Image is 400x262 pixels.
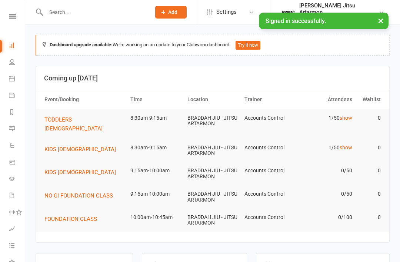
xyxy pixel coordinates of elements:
[340,115,352,121] a: show
[281,5,296,20] img: thumb_image1701639914.png
[50,42,113,47] strong: Dashboard upgrade available:
[44,116,103,132] span: TODDLERS [DEMOGRAPHIC_DATA]
[44,145,121,154] button: KIDS [DEMOGRAPHIC_DATA]
[44,7,146,17] input: Search...
[236,41,260,50] button: Try it now
[44,74,381,82] h3: Coming up [DATE]
[298,139,355,156] td: 1/50
[44,216,97,222] span: FOUNDATION CLASS
[216,4,237,20] span: Settings
[44,115,124,133] button: TODDLERS [DEMOGRAPHIC_DATA]
[9,221,26,238] a: Assessments
[184,90,241,109] th: Location
[127,162,184,179] td: 9:15am-10:00am
[298,162,355,179] td: 0/50
[127,109,184,127] td: 8:30am-9:15am
[184,185,241,209] td: BRADDAH JIU - JITSU ARTARMON
[127,139,184,156] td: 8:30am-9:15am
[184,139,241,162] td: BRADDAH JIU - JITSU ARTARMON
[127,185,184,203] td: 9:15am-10:00am
[44,215,102,223] button: FOUNDATION CLASS
[44,168,121,177] button: KIDS [DEMOGRAPHIC_DATA]
[44,192,113,199] span: NO GI FOUNDATION CLASS
[36,35,390,56] div: We're working on an update to your Clubworx dashboard.
[298,185,355,203] td: 0/50
[241,139,298,156] td: Accounts Control
[9,105,26,121] a: Reports
[44,191,118,200] button: NO GI FOUNDATION CLASS
[9,54,26,71] a: People
[356,90,384,109] th: Waitlist
[127,209,184,226] td: 10:00am-10:45am
[184,209,241,232] td: BRADDAH JIU - JITSU ARTARMON
[241,209,298,226] td: Accounts Control
[299,2,379,16] div: [PERSON_NAME] Jitsu Artarmon
[155,6,187,19] button: Add
[9,38,26,54] a: Dashboard
[9,155,26,171] a: Product Sales
[298,109,355,127] td: 1/50
[356,139,384,156] td: 0
[241,185,298,203] td: Accounts Control
[184,162,241,185] td: BRADDAH JIU - JITSU ARTARMON
[241,162,298,179] td: Accounts Control
[356,209,384,226] td: 0
[41,90,127,109] th: Event/Booking
[340,145,352,150] a: show
[44,146,116,153] span: KIDS [DEMOGRAPHIC_DATA]
[356,109,384,127] td: 0
[9,71,26,88] a: Calendar
[44,169,116,176] span: KIDS [DEMOGRAPHIC_DATA]
[127,90,184,109] th: Time
[298,90,355,109] th: Attendees
[356,185,384,203] td: 0
[9,88,26,105] a: Payments
[356,162,384,179] td: 0
[374,13,387,29] button: ×
[266,17,326,24] span: Signed in successfully.
[241,109,298,127] td: Accounts Control
[298,209,355,226] td: 0/100
[168,9,177,15] span: Add
[184,109,241,133] td: BRADDAH JIU - JITSU ARTARMON
[241,90,298,109] th: Trainer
